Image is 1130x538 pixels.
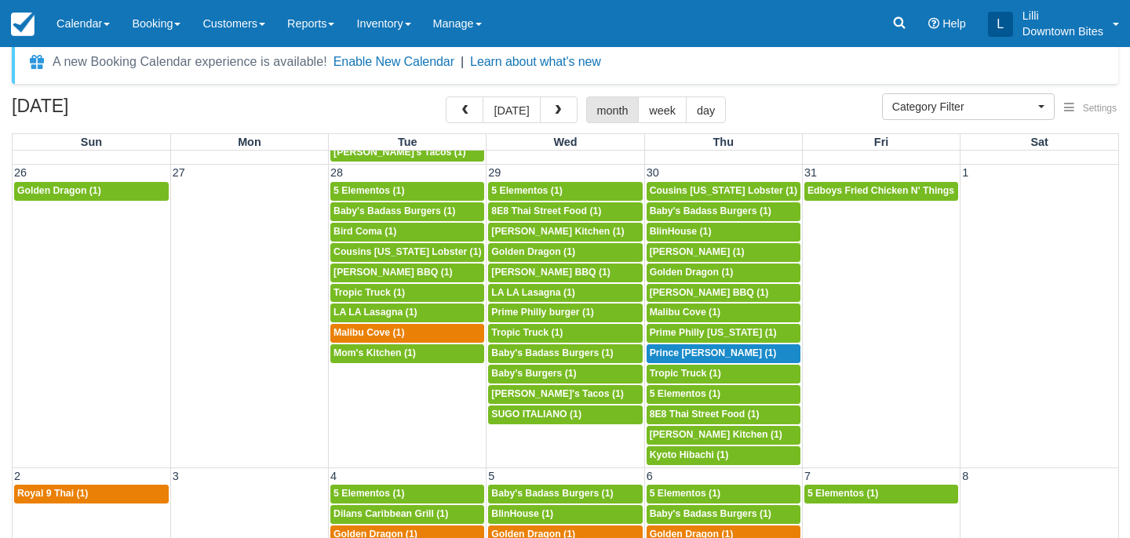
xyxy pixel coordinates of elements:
a: Edboys Fried Chicken N' Things (1) [804,182,958,201]
a: Royal 9 Thai (1) [14,485,169,503]
a: 8E8 Thai Street Food (1) [647,405,800,424]
a: [PERSON_NAME] BBQ (1) [488,264,642,282]
div: L [988,12,1013,37]
a: Golden Dragon (1) [14,182,169,201]
a: 5 Elementos (1) [647,385,800,404]
a: BlinHouse (1) [488,505,642,524]
span: Prime Philly burger (1) [491,307,594,318]
a: Prime Philly burger (1) [488,304,642,322]
i: Help [928,18,939,29]
span: [PERSON_NAME] (1) [650,246,745,257]
span: Tropic Truck (1) [334,287,405,298]
span: Golden Dragon (1) [17,185,101,196]
span: Tue [398,136,417,148]
span: 5 Elementos (1) [491,185,562,196]
span: 5 Elementos (1) [650,388,720,399]
span: Prince [PERSON_NAME] (1) [650,347,777,358]
span: SUGO ITALIANO (1) [491,409,581,420]
span: Malibu Cove (1) [334,327,404,338]
span: Baby’s Burgers (1) [491,368,576,379]
a: Baby’s Burgers (1) [488,365,642,384]
a: 8E8 Thai Street Food (1) [488,202,642,221]
a: Baby's Badass Burgers (1) [647,202,800,221]
span: Mom's Kitchen (1) [334,347,416,358]
span: Tropic Truck (1) [650,368,721,379]
span: [PERSON_NAME]'s Tacos (1) [491,388,624,399]
span: Baby's Badass Burgers (1) [650,205,771,216]
span: Mon [238,136,261,148]
button: Settings [1055,97,1126,120]
span: [PERSON_NAME] Kitchen (1) [650,429,782,440]
a: Bird Coma (1) [330,223,484,242]
span: Royal 9 Thai (1) [17,488,88,499]
span: 5 Elementos (1) [334,185,404,196]
span: LA LA Lasagna (1) [491,287,575,298]
span: 26 [13,166,28,179]
span: [PERSON_NAME] Kitchen (1) [491,226,624,237]
button: [DATE] [483,96,540,123]
span: 5 Elementos (1) [650,488,720,499]
button: Category Filter [882,93,1055,120]
span: [PERSON_NAME]'s Tacos (1) [334,147,466,158]
a: [PERSON_NAME]'s Tacos (1) [488,385,642,404]
a: 5 Elementos (1) [330,485,484,503]
span: Category Filter [892,99,1034,115]
span: Golden Dragon (1) [491,246,575,257]
span: 5 Elementos (1) [807,488,878,499]
div: A new Booking Calendar experience is available! [53,53,327,71]
a: Cousins [US_STATE] Lobster (1) [647,182,800,201]
span: 8E8 Thai Street Food (1) [650,409,760,420]
a: BlinHouse (1) [647,223,800,242]
span: 8 [960,470,970,482]
p: Lilli [1022,8,1103,24]
span: Baby's Badass Burgers (1) [491,347,613,358]
span: Kyoto Hibachi (1) [650,449,729,460]
span: [PERSON_NAME] BBQ (1) [650,287,769,298]
span: BlinHouse (1) [650,226,712,237]
span: Cousins [US_STATE] Lobster (1) [650,185,798,196]
a: Golden Dragon (1) [488,243,642,262]
a: LA LA Lasagna (1) [330,304,484,322]
a: Kyoto Hibachi (1) [647,446,800,465]
a: [PERSON_NAME] Kitchen (1) [488,223,642,242]
a: [PERSON_NAME] BBQ (1) [647,284,800,303]
span: Prime Philly [US_STATE] (1) [650,327,777,338]
p: Downtown Bites [1022,24,1103,39]
span: 28 [329,166,344,179]
span: 2 [13,470,22,482]
span: Baby's Badass Burgers (1) [650,508,771,519]
h2: [DATE] [12,96,210,125]
a: [PERSON_NAME]'s Tacos (1) [330,144,484,162]
a: Tropic Truck (1) [488,324,642,343]
a: Baby's Badass Burgers (1) [647,505,800,524]
span: Bird Coma (1) [334,226,396,237]
span: [PERSON_NAME] BBQ (1) [491,267,611,278]
span: 4 [329,470,338,482]
img: checkfront-main-nav-mini-logo.png [11,13,35,36]
a: Mom's Kitchen (1) [330,344,484,363]
a: Baby's Badass Burgers (1) [488,485,642,503]
a: Baby's Badass Burgers (1) [330,202,484,221]
a: [PERSON_NAME] Kitchen (1) [647,426,800,445]
span: Baby's Badass Burgers (1) [491,488,613,499]
a: Learn about what's new [470,55,601,68]
span: Sat [1030,136,1048,148]
a: Dilans Caribbean Grill (1) [330,505,484,524]
span: 5 Elementos (1) [334,488,404,499]
a: Baby's Badass Burgers (1) [488,344,642,363]
span: 7 [803,470,812,482]
span: [PERSON_NAME] BBQ (1) [334,267,453,278]
span: Settings [1083,103,1117,114]
button: month [586,96,640,123]
a: 5 Elementos (1) [488,182,642,201]
a: LA LA Lasagna (1) [488,284,642,303]
span: Dilans Caribbean Grill (1) [334,508,448,519]
a: Golden Dragon (1) [647,264,800,282]
span: | [461,55,464,68]
button: day [686,96,726,123]
span: Cousins [US_STATE] Lobster (1) [334,246,482,257]
a: [PERSON_NAME] (1) [647,243,800,262]
a: Tropic Truck (1) [330,284,484,303]
span: Edboys Fried Chicken N' Things (1) [807,185,968,196]
a: Malibu Cove (1) [647,304,800,322]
